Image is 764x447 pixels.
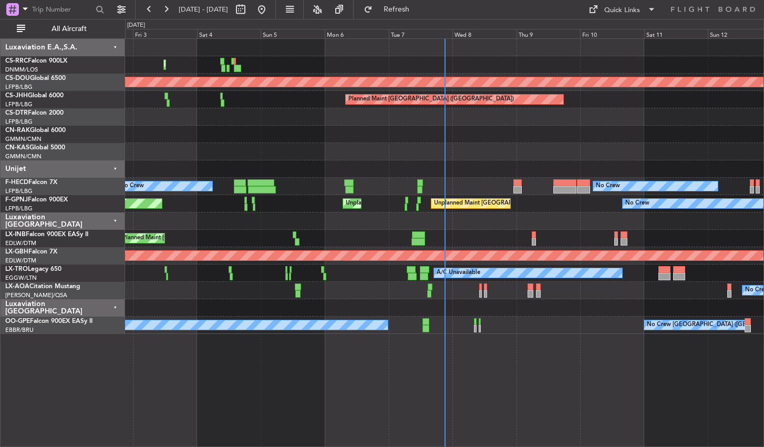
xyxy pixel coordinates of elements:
span: F-GPNJ [5,197,28,203]
div: Sat 11 [644,29,708,38]
span: CN-KAS [5,145,29,151]
a: CN-RAKGlobal 6000 [5,127,66,134]
a: LX-AOACitation Mustang [5,283,80,290]
div: No Crew [625,196,649,211]
a: DNMM/LOS [5,66,38,74]
a: F-HECDFalcon 7X [5,179,57,186]
span: CS-RRC [5,58,28,64]
span: [DATE] - [DATE] [179,5,228,14]
span: All Aircraft [27,25,111,33]
div: Fri 3 [133,29,197,38]
div: Thu 9 [517,29,581,38]
span: Refresh [375,6,419,13]
span: LX-AOA [5,283,29,290]
a: EBBR/BRU [5,326,34,334]
button: Quick Links [583,1,661,18]
div: Planned Maint [GEOGRAPHIC_DATA] ([GEOGRAPHIC_DATA]) [348,92,514,107]
div: Unplanned Maint [GEOGRAPHIC_DATA] ([GEOGRAPHIC_DATA]) [434,196,607,211]
span: CS-DTR [5,110,28,116]
a: CS-DTRFalcon 2000 [5,110,64,116]
div: Sat 4 [197,29,261,38]
input: Trip Number [32,2,92,17]
div: A/C Unavailable [437,265,480,281]
a: F-GPNJFalcon 900EX [5,197,68,203]
a: CN-KASGlobal 5000 [5,145,65,151]
div: Unplanned Maint [GEOGRAPHIC_DATA] ([GEOGRAPHIC_DATA]) [346,196,519,211]
button: Refresh [359,1,422,18]
a: EDLW/DTM [5,239,36,247]
span: LX-INB [5,231,26,238]
div: No Crew [596,178,620,194]
span: CS-JHH [5,93,28,99]
span: CS-DOU [5,75,30,82]
a: GMMN/CMN [5,153,42,160]
span: CN-RAK [5,127,30,134]
div: Fri 10 [580,29,644,38]
a: OO-GPEFalcon 900EX EASy II [5,318,92,324]
div: Quick Links [604,5,640,16]
a: LX-INBFalcon 900EX EASy II [5,231,88,238]
a: LX-TROLegacy 650 [5,266,61,272]
a: LFPB/LBG [5,118,33,126]
a: GMMN/CMN [5,135,42,143]
a: CS-DOUGlobal 6500 [5,75,66,82]
a: LFPB/LBG [5,83,33,91]
a: LFPB/LBG [5,187,33,195]
a: CS-JHHGlobal 6000 [5,93,64,99]
div: Tue 7 [389,29,453,38]
a: LX-GBHFalcon 7X [5,249,57,255]
div: [DATE] [127,21,145,30]
a: EGGW/LTN [5,274,37,282]
a: LFPB/LBG [5,100,33,108]
a: LFPB/LBG [5,205,33,212]
div: Wed 8 [452,29,517,38]
span: OO-GPE [5,318,30,324]
span: F-HECD [5,179,28,186]
button: All Aircraft [12,21,114,37]
span: LX-TRO [5,266,28,272]
a: [PERSON_NAME]/QSA [5,291,67,299]
a: CS-RRCFalcon 900LX [5,58,67,64]
div: No Crew [120,178,144,194]
span: LX-GBH [5,249,28,255]
div: Mon 6 [325,29,389,38]
div: Sun 5 [261,29,325,38]
a: EDLW/DTM [5,257,36,265]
